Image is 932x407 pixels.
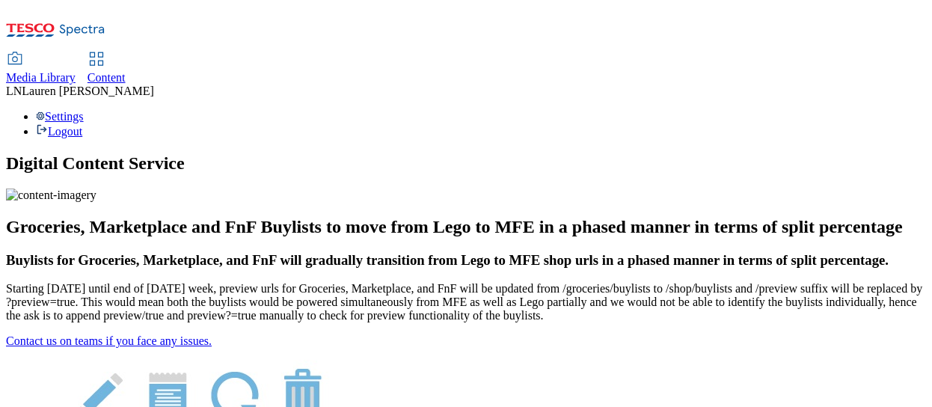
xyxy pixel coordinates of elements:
[6,189,96,202] img: content-imagery
[6,85,22,97] span: LN
[6,153,926,174] h1: Digital Content Service
[88,53,126,85] a: Content
[6,53,76,85] a: Media Library
[6,252,926,269] h3: Buylists for Groceries, Marketplace, and FnF will gradually transition from Lego to MFE shop urls...
[6,217,926,237] h2: Groceries, Marketplace and FnF Buylists to move from Lego to MFE in a phased manner in terms of s...
[36,110,84,123] a: Settings
[6,71,76,84] span: Media Library
[88,71,126,84] span: Content
[36,125,82,138] a: Logout
[6,282,926,322] p: Starting [DATE] until end of [DATE] week, preview urls for Groceries, Marketplace, and FnF will b...
[6,334,212,347] a: Contact us on teams if you face any issues.
[22,85,153,97] span: Lauren [PERSON_NAME]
